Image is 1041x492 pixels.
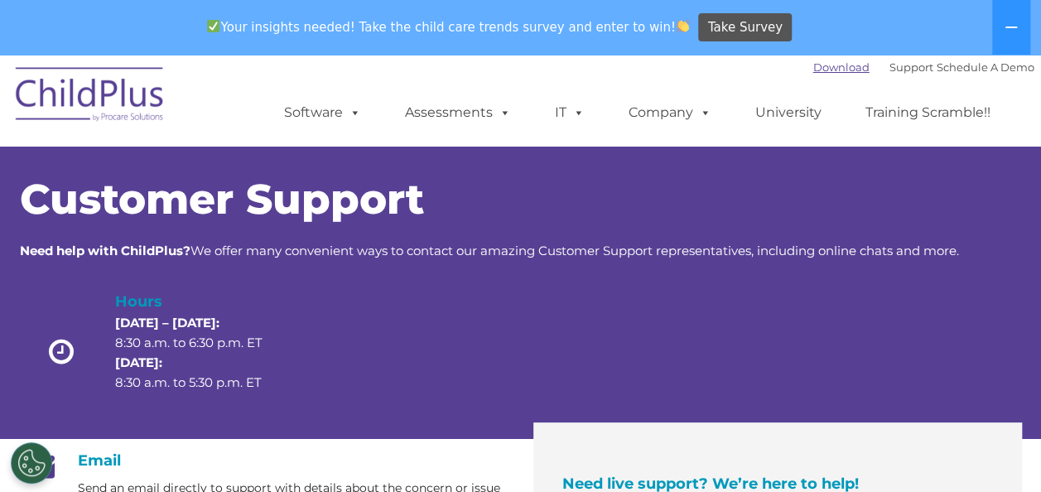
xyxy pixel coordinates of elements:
[115,315,219,330] strong: [DATE] – [DATE]:
[388,96,528,129] a: Assessments
[7,55,173,138] img: ChildPlus by Procare Solutions
[698,13,792,42] a: Take Survey
[813,60,1034,74] font: |
[813,60,870,74] a: Download
[20,243,190,258] strong: Need help with ChildPlus?
[20,243,959,258] span: We offer many convenient ways to contact our amazing Customer Support representatives, including ...
[612,96,728,129] a: Company
[115,355,162,370] strong: [DATE]:
[708,13,783,42] span: Take Survey
[889,60,933,74] a: Support
[115,290,291,313] h4: Hours
[267,96,378,129] a: Software
[739,96,838,129] a: University
[207,20,219,32] img: ✅
[11,442,52,484] button: Cookies Settings
[20,451,508,470] h4: Email
[115,313,291,393] p: 8:30 a.m. to 6:30 p.m. ET 8:30 a.m. to 5:30 p.m. ET
[937,60,1034,74] a: Schedule A Demo
[677,20,689,32] img: 👏
[20,174,424,224] span: Customer Support
[538,96,601,129] a: IT
[849,96,1007,129] a: Training Scramble!!
[200,11,696,43] span: Your insights needed! Take the child care trends survey and enter to win!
